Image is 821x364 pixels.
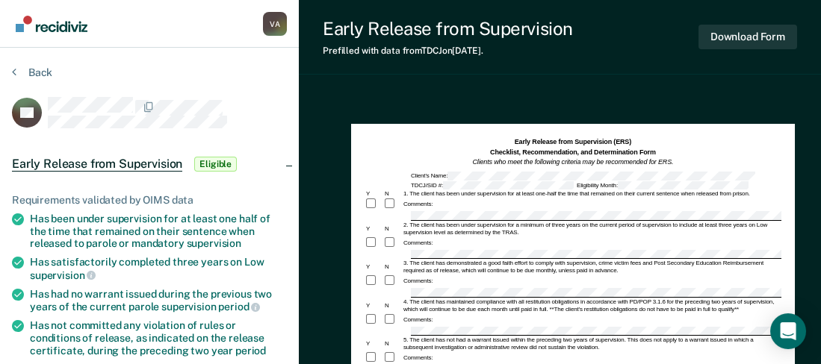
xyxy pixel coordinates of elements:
[698,25,797,49] button: Download Form
[365,263,383,271] div: Y
[30,256,287,281] div: Has satisfactorily completed three years on Low
[402,298,781,313] div: 4. The client has maintained compliance with all restitution obligations in accordance with PD/PO...
[402,260,781,274] div: 3. The client has demonstrated a good faith effort to comply with supervision, crime victim fees ...
[365,340,383,348] div: Y
[402,316,434,324] div: Comments:
[12,194,287,207] div: Requirements validated by OIMS data
[402,336,781,351] div: 5. The client has not had a warrant issued within the preceding two years of supervision. This do...
[30,319,287,357] div: Has not committed any violation of rules or conditions of release, as indicated on the release ce...
[365,225,383,233] div: Y
[12,157,182,172] span: Early Release from Supervision
[263,12,287,36] button: Profile dropdown button
[30,288,287,313] div: Has had no warrant issued during the previous two years of the current parole supervision
[263,12,287,36] div: V A
[402,354,434,362] div: Comments:
[235,345,266,357] span: period
[383,190,402,198] div: N
[12,66,52,79] button: Back
[383,225,402,233] div: N
[323,45,573,56] div: Prefilled with data from TDCJ on [DATE] .
[490,148,656,156] strong: Checklist, Recommendation, and Determination Form
[16,16,87,32] img: Recidiviz
[218,301,260,313] span: period
[30,269,96,281] span: supervision
[365,190,383,198] div: Y
[30,213,287,250] div: Has been under supervision for at least one half of the time that remained on their sentence when...
[402,201,434,208] div: Comments:
[402,239,434,247] div: Comments:
[402,190,781,198] div: 1. The client has been under supervision for at least one-half the time that remained on their cu...
[187,237,241,249] span: supervision
[383,302,402,310] div: N
[472,158,673,166] em: Clients who meet the following criteria may be recommended for ERS.
[402,222,781,236] div: 2. The client has been under supervision for a minimum of three years on the current period of su...
[770,313,806,349] div: Open Intercom Messenger
[575,181,750,190] div: Eligibility Month:
[194,157,237,172] span: Eligible
[383,340,402,348] div: N
[365,302,383,310] div: Y
[402,277,434,285] div: Comments:
[409,181,575,190] div: TDCJ/SID #:
[409,172,757,181] div: Client's Name:
[323,18,573,40] div: Early Release from Supervision
[515,138,631,145] strong: Early Release from Supervision (ERS)
[383,263,402,271] div: N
